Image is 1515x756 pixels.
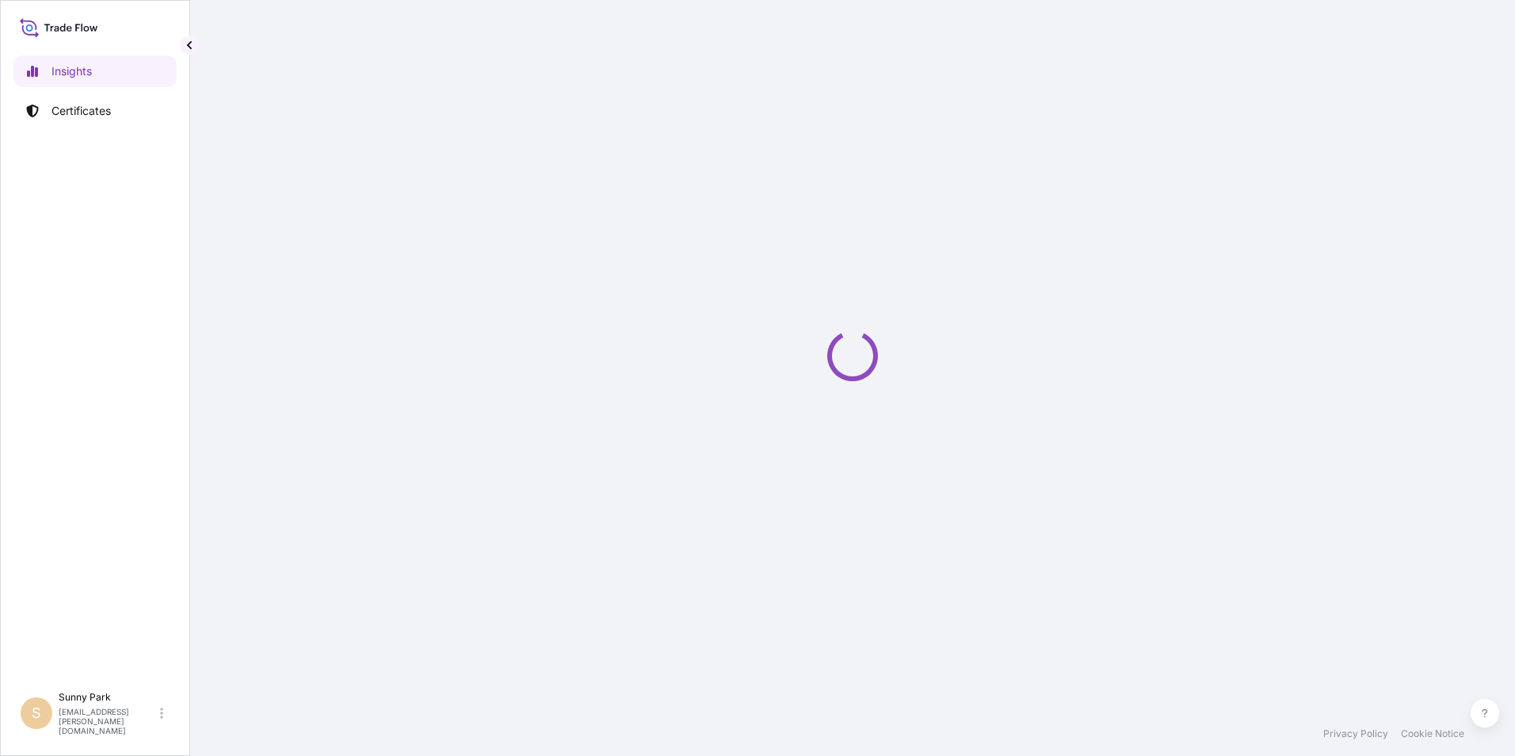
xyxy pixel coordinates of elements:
[1401,727,1464,740] a: Cookie Notice
[13,95,177,127] a: Certificates
[59,707,157,735] p: [EMAIL_ADDRESS][PERSON_NAME][DOMAIN_NAME]
[52,63,92,79] p: Insights
[32,705,41,721] span: S
[13,55,177,87] a: Insights
[1323,727,1388,740] a: Privacy Policy
[52,103,111,119] p: Certificates
[59,691,157,704] p: Sunny Park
